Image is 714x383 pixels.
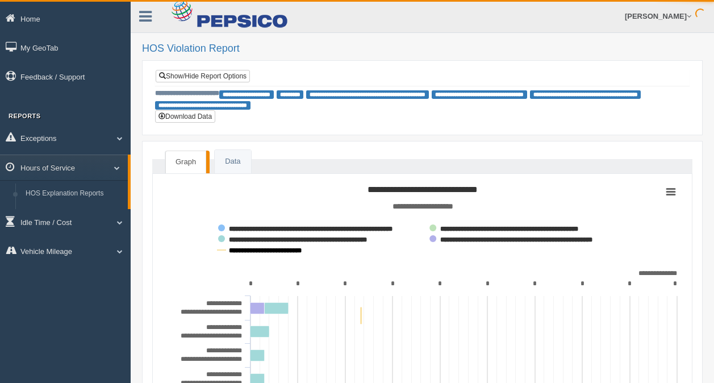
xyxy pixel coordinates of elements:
button: Download Data [155,110,215,123]
a: Show/Hide Report Options [156,70,250,82]
a: Data [215,150,250,173]
a: HOS Violation Audit Reports [20,203,128,224]
a: HOS Explanation Reports [20,184,128,204]
h2: HOS Violation Report [142,43,703,55]
a: Graph [165,151,206,173]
